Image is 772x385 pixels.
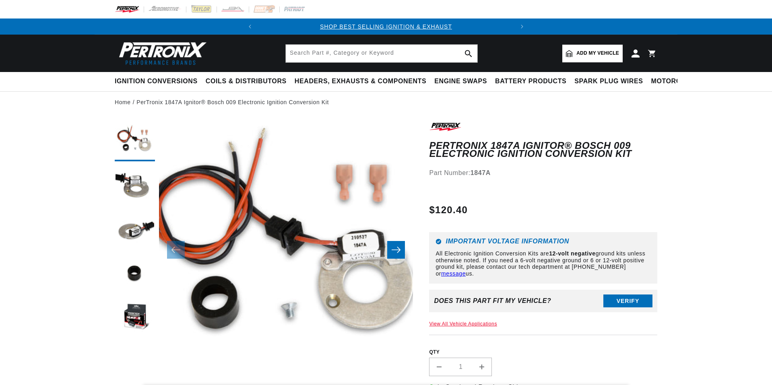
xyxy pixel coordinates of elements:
[115,121,155,161] button: Load image 1 in gallery view
[429,321,497,327] a: View All Vehicle Applications
[115,98,131,107] a: Home
[471,169,491,176] strong: 1847A
[574,77,643,86] span: Spark Plug Wires
[429,203,468,217] span: $120.40
[495,77,566,86] span: Battery Products
[441,270,466,277] a: message
[295,77,426,86] span: Headers, Exhausts & Components
[115,254,155,294] button: Load image 4 in gallery view
[570,72,647,91] summary: Spark Plug Wires
[258,22,514,31] div: Announcement
[549,250,595,257] strong: 12-volt negative
[286,45,477,62] input: Search Part #, Category or Keyword
[320,23,452,30] a: SHOP BEST SELLING IGNITION & EXHAUST
[258,22,514,31] div: 1 of 2
[647,72,703,91] summary: Motorcycle
[115,298,155,338] button: Load image 5 in gallery view
[460,45,477,62] button: search button
[429,168,657,178] div: Part Number:
[387,241,405,259] button: Slide right
[115,98,657,107] nav: breadcrumbs
[291,72,430,91] summary: Headers, Exhausts & Components
[202,72,291,91] summary: Coils & Distributors
[576,49,619,57] span: Add my vehicle
[115,121,413,379] media-gallery: Gallery Viewer
[115,77,198,86] span: Ignition Conversions
[115,72,202,91] summary: Ignition Conversions
[514,19,530,35] button: Translation missing: en.sections.announcements.next_announcement
[430,72,491,91] summary: Engine Swaps
[434,297,551,305] div: Does This part fit My vehicle?
[436,239,651,245] h6: Important Voltage Information
[206,77,287,86] span: Coils & Distributors
[95,19,677,35] slideshow-component: Translation missing: en.sections.announcements.announcement_bar
[429,349,657,356] label: QTY
[115,39,207,67] img: Pertronix
[434,77,487,86] span: Engine Swaps
[136,98,329,107] a: PerTronix 1847A Ignitor® Bosch 009 Electronic Ignition Conversion Kit
[436,250,651,277] p: All Electronic Ignition Conversion Kits are ground kits unless otherwise noted. If you need a 6-v...
[491,72,570,91] summary: Battery Products
[115,210,155,250] button: Load image 3 in gallery view
[603,294,652,307] button: Verify
[429,142,657,158] h1: PerTronix 1847A Ignitor® Bosch 009 Electronic Ignition Conversion Kit
[242,19,258,35] button: Translation missing: en.sections.announcements.previous_announcement
[115,165,155,206] button: Load image 2 in gallery view
[167,241,185,259] button: Slide left
[651,77,699,86] span: Motorcycle
[562,45,623,62] a: Add my vehicle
